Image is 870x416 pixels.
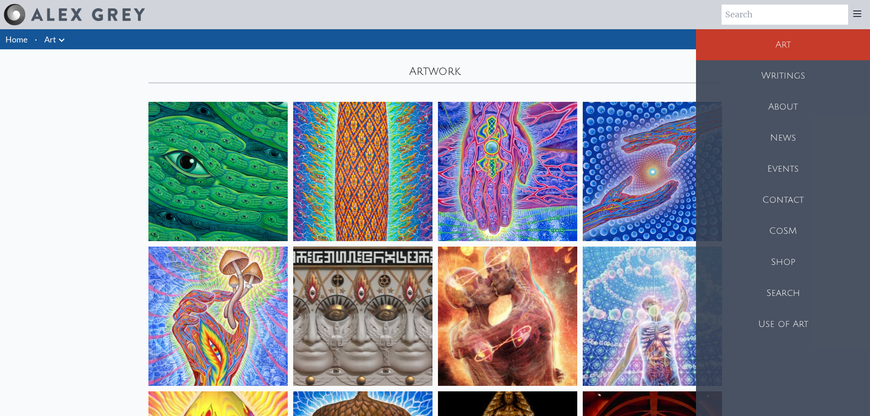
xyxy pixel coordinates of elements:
[696,216,870,247] a: CoSM
[696,91,870,122] a: About
[696,60,870,91] a: Writings
[696,309,870,340] a: Use of Art
[696,153,870,184] a: Events
[31,29,41,49] li: ·
[696,247,870,278] a: Shop
[696,278,870,309] a: Search
[722,5,848,25] input: Search
[696,184,870,216] a: Contact
[696,122,870,153] a: News
[5,34,27,44] a: Home
[44,33,56,46] a: Art
[143,49,728,84] div: Artwork
[696,29,870,60] a: Art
